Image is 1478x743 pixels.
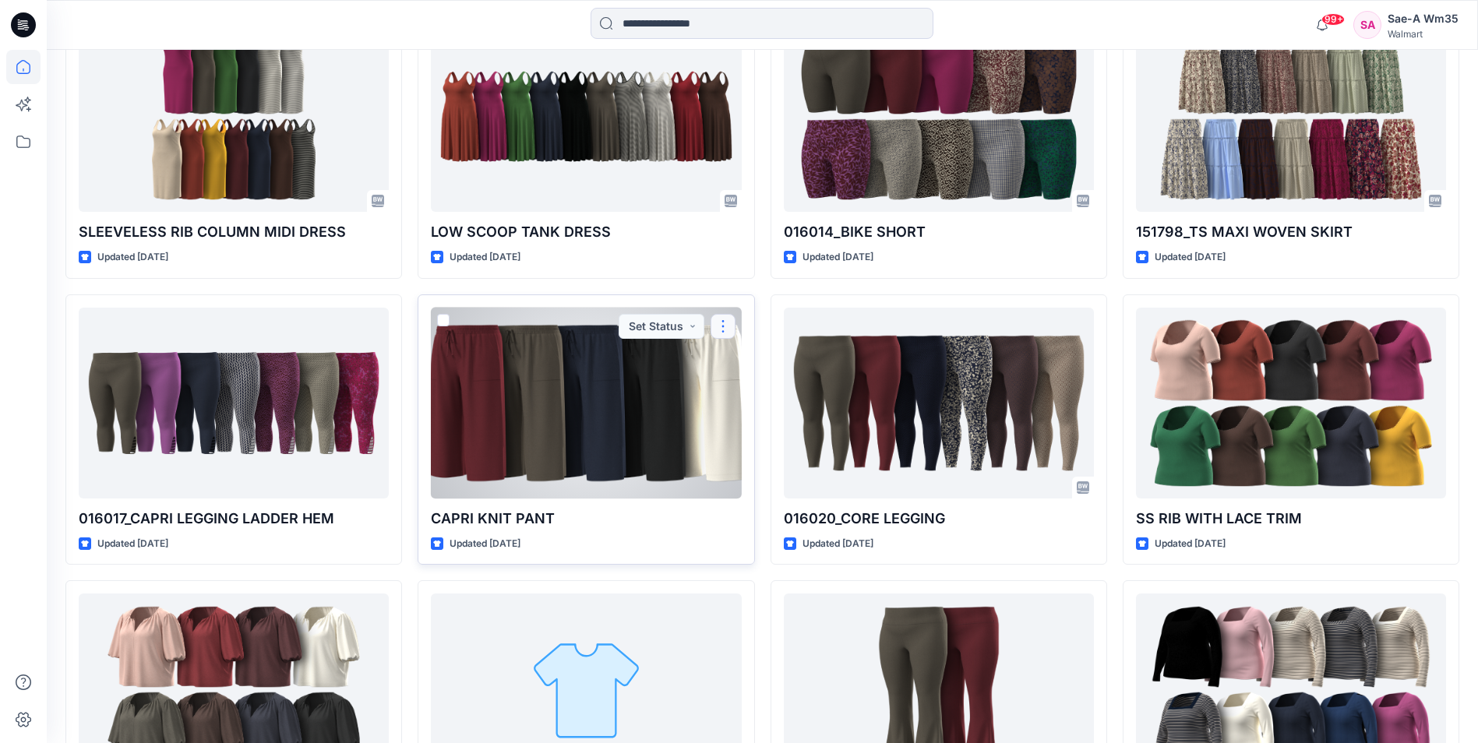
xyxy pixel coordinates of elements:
p: Updated [DATE] [450,536,520,552]
p: Updated [DATE] [802,249,873,266]
p: Updated [DATE] [97,249,168,266]
p: 016020_CORE LEGGING [784,508,1094,530]
p: LOW SCOOP TANK DRESS [431,221,741,243]
p: Updated [DATE] [802,536,873,552]
p: 016014_BIKE SHORT [784,221,1094,243]
p: Updated [DATE] [1155,249,1226,266]
a: CAPRI KNIT PANT [431,308,741,498]
div: Walmart [1388,28,1459,40]
a: 016020_CORE LEGGING [784,308,1094,498]
a: SLEEVELESS RIB COLUMN MIDI DRESS [79,21,389,212]
p: SS RIB WITH LACE TRIM [1136,508,1446,530]
p: SLEEVELESS RIB COLUMN MIDI DRESS [79,221,389,243]
p: 016017_CAPRI LEGGING LADDER HEM [79,508,389,530]
span: 99+ [1321,13,1345,26]
a: SS RIB WITH LACE TRIM [1136,308,1446,498]
a: 151798_TS MAXI WOVEN SKIRT [1136,21,1446,212]
p: Updated [DATE] [97,536,168,552]
p: CAPRI KNIT PANT [431,508,741,530]
p: Updated [DATE] [450,249,520,266]
a: 016014_BIKE SHORT [784,21,1094,212]
a: LOW SCOOP TANK DRESS [431,21,741,212]
a: 016017_CAPRI LEGGING LADDER HEM [79,308,389,498]
div: Sae-A Wm35 [1388,9,1459,28]
p: 151798_TS MAXI WOVEN SKIRT [1136,221,1446,243]
p: Updated [DATE] [1155,536,1226,552]
div: SA [1353,11,1381,39]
